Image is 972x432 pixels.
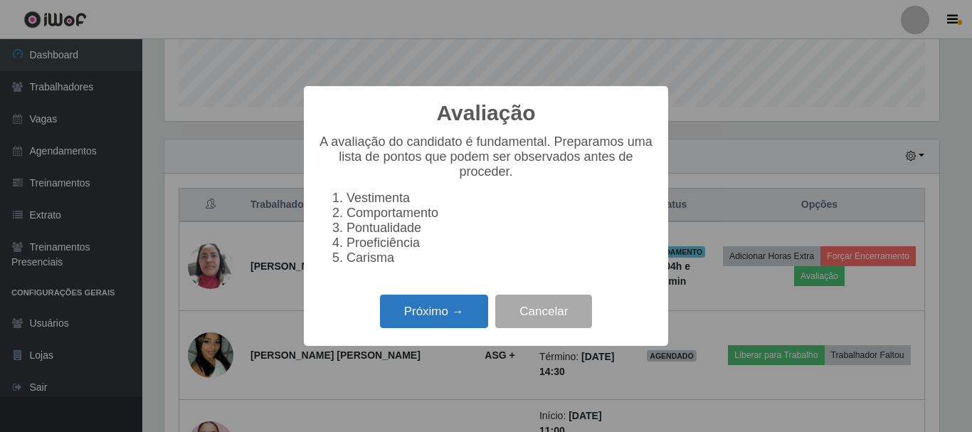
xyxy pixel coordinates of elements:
[437,100,536,126] h2: Avaliação
[347,206,654,221] li: Comportamento
[495,295,592,328] button: Cancelar
[347,236,654,251] li: Proeficiência
[347,251,654,265] li: Carisma
[318,135,654,179] p: A avaliação do candidato é fundamental. Preparamos uma lista de pontos que podem ser observados a...
[380,295,488,328] button: Próximo →
[347,221,654,236] li: Pontualidade
[347,191,654,206] li: Vestimenta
